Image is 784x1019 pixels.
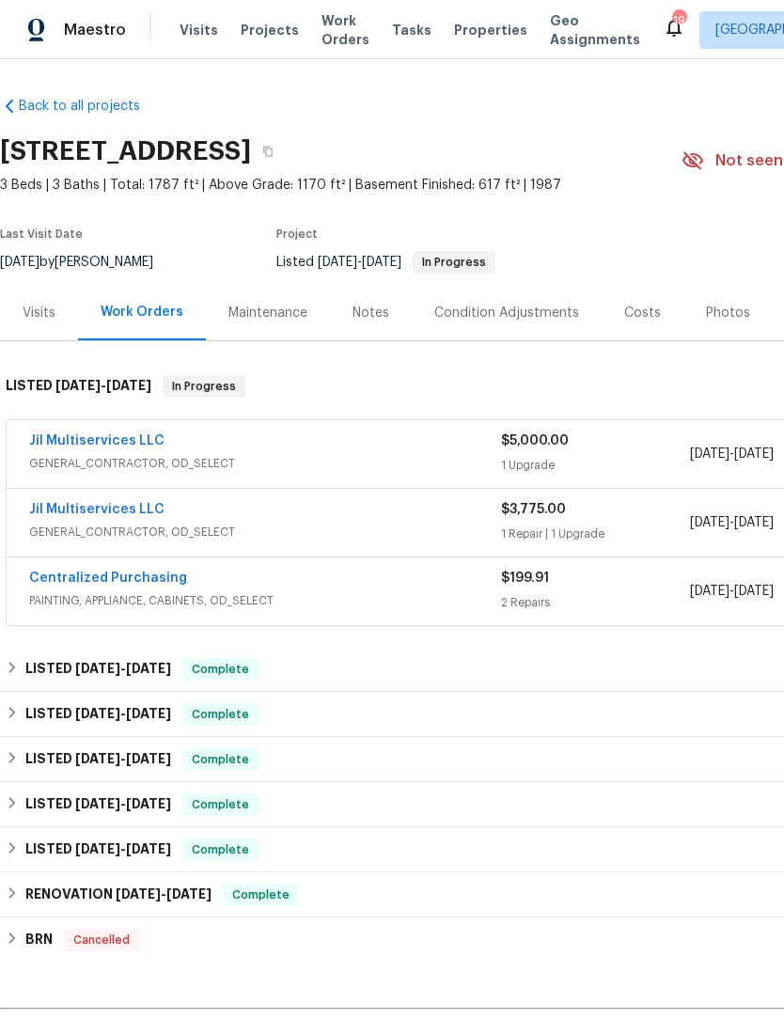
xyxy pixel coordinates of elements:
[25,793,171,816] h6: LISTED
[501,525,690,543] div: 1 Repair | 1 Upgrade
[734,585,774,598] span: [DATE]
[75,662,120,675] span: [DATE]
[64,21,126,39] span: Maestro
[25,658,171,681] h6: LISTED
[101,303,183,321] div: Work Orders
[184,750,257,769] span: Complete
[126,752,171,765] span: [DATE]
[106,379,151,392] span: [DATE]
[166,887,212,901] span: [DATE]
[734,516,774,529] span: [DATE]
[75,752,171,765] span: -
[25,884,212,906] h6: RENOVATION
[29,503,165,516] a: Jil Multiservices LLC
[184,660,257,679] span: Complete
[353,304,389,322] div: Notes
[228,304,307,322] div: Maintenance
[66,931,137,949] span: Cancelled
[225,886,297,904] span: Complete
[184,705,257,724] span: Complete
[126,662,171,675] span: [DATE]
[251,134,285,168] button: Copy Address
[690,585,729,598] span: [DATE]
[25,929,53,951] h6: BRN
[25,839,171,861] h6: LISTED
[318,256,357,269] span: [DATE]
[434,304,579,322] div: Condition Adjustments
[75,752,120,765] span: [DATE]
[501,434,569,447] span: $5,000.00
[624,304,661,322] div: Costs
[241,21,299,39] span: Projects
[55,379,151,392] span: -
[55,379,101,392] span: [DATE]
[501,572,549,585] span: $199.91
[165,377,243,396] span: In Progress
[415,257,494,268] span: In Progress
[29,572,187,585] a: Centralized Purchasing
[690,447,729,461] span: [DATE]
[75,707,120,720] span: [DATE]
[23,304,55,322] div: Visits
[29,454,501,473] span: GENERAL_CONTRACTOR, OD_SELECT
[75,797,171,810] span: -
[318,256,401,269] span: -
[706,304,750,322] div: Photos
[184,840,257,859] span: Complete
[75,662,171,675] span: -
[75,842,171,855] span: -
[116,887,212,901] span: -
[29,434,165,447] a: Jil Multiservices LLC
[501,456,690,475] div: 1 Upgrade
[126,707,171,720] span: [DATE]
[690,516,729,529] span: [DATE]
[362,256,401,269] span: [DATE]
[734,447,774,461] span: [DATE]
[75,842,120,855] span: [DATE]
[25,748,171,771] h6: LISTED
[75,707,171,720] span: -
[276,228,318,240] span: Project
[550,11,640,49] span: Geo Assignments
[672,11,685,30] div: 19
[321,11,369,49] span: Work Orders
[184,795,257,814] span: Complete
[29,523,501,541] span: GENERAL_CONTRACTOR, OD_SELECT
[454,21,527,39] span: Properties
[690,445,774,463] span: -
[126,797,171,810] span: [DATE]
[116,887,161,901] span: [DATE]
[690,582,774,601] span: -
[690,513,774,532] span: -
[276,256,495,269] span: Listed
[6,375,151,398] h6: LISTED
[501,503,566,516] span: $3,775.00
[180,21,218,39] span: Visits
[29,591,501,610] span: PAINTING, APPLIANCE, CABINETS, OD_SELECT
[392,24,431,37] span: Tasks
[501,593,690,612] div: 2 Repairs
[126,842,171,855] span: [DATE]
[25,703,171,726] h6: LISTED
[75,797,120,810] span: [DATE]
